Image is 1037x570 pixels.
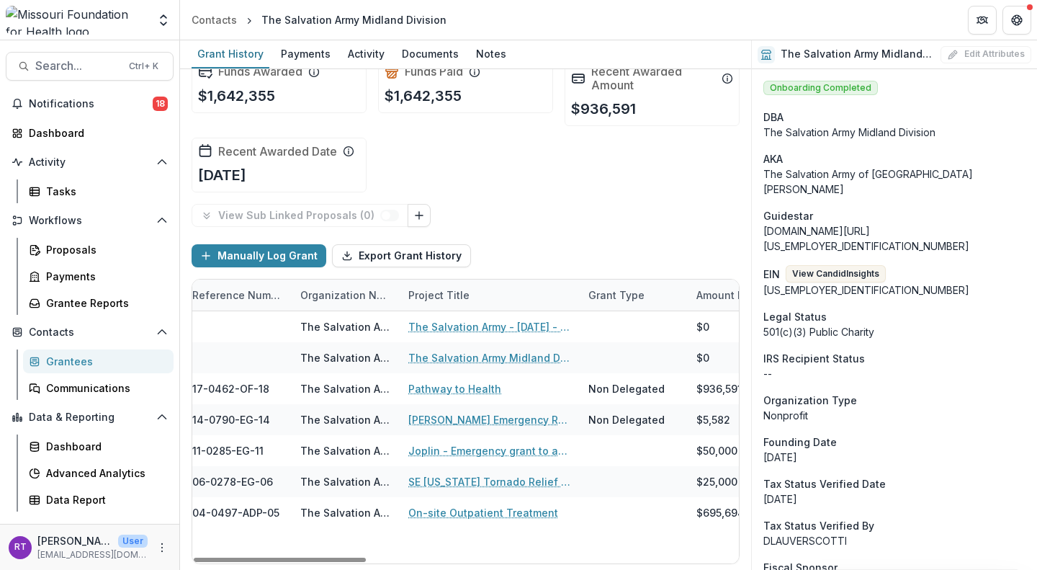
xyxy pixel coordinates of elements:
[198,164,246,186] p: [DATE]
[6,6,148,35] img: Missouri Foundation for Health logo
[781,48,935,61] h2: The Salvation Army Midland Division
[688,280,832,311] div: Amount Requested
[23,179,174,203] a: Tasks
[192,505,279,520] div: 04-0497-ADP-05
[763,267,780,282] p: EIN
[580,280,688,311] div: Grant Type
[218,65,302,79] h2: Funds Awarded
[763,450,1025,465] div: [DATE]
[37,533,112,548] p: [PERSON_NAME]
[153,539,171,556] button: More
[408,443,571,458] a: Joplin - Emergency grant to assist families affected by the tornado
[696,505,745,520] div: $695,694
[46,184,162,199] div: Tasks
[186,9,452,30] nav: breadcrumb
[408,204,431,227] button: Link Grants
[470,43,512,64] div: Notes
[192,412,270,427] div: 14-0790-EG-14
[29,215,151,227] span: Workflows
[300,319,391,334] div: The Salvation Army Midland Division
[23,291,174,315] a: Grantee Reports
[332,244,471,267] button: Export Grant History
[292,288,400,303] div: Organization Name
[192,381,269,396] div: 17-0462-OF-18
[6,151,174,174] button: Open Activity
[763,476,886,491] span: Tax Status Verified Date
[275,43,336,64] div: Payments
[763,166,1025,197] p: The Salvation Army of [GEOGRAPHIC_DATA][PERSON_NAME]
[23,461,174,485] a: Advanced Analytics
[405,65,463,79] h2: Funds Paid
[46,439,162,454] div: Dashboard
[46,466,162,481] div: Advanced Analytics
[23,435,174,458] a: Dashboard
[571,98,636,120] p: $936,591
[688,288,801,303] div: Amount Requested
[763,408,1025,423] p: Nonprofit
[588,412,665,427] div: Non Delegated
[218,210,380,222] p: View Sub Linked Proposals ( 0 )
[23,488,174,512] a: Data Report
[192,12,237,27] div: Contacts
[1002,6,1031,35] button: Get Help
[763,491,1025,507] p: [DATE]
[29,156,151,169] span: Activity
[408,505,558,520] a: On-site Outpatient Treatment
[46,380,162,396] div: Communications
[118,535,148,548] p: User
[46,269,162,284] div: Payments
[763,151,783,166] span: AKA
[763,309,827,324] span: Legal Status
[192,244,326,267] button: Manually Log Grant
[29,98,153,110] span: Notifications
[192,40,269,68] a: Grant History
[23,264,174,288] a: Payments
[292,280,400,311] div: Organization Name
[408,381,501,396] a: Pathway to Health
[396,43,464,64] div: Documents
[408,319,571,334] a: The Salvation Army - [DATE] - [DATE] Request for Concept Papers
[29,326,151,339] span: Contacts
[408,412,571,427] a: [PERSON_NAME] Emergency Response - Case Management
[470,40,512,68] a: Notes
[763,282,1025,298] div: [US_EMPLOYER_IDENTIFICATION_NUMBER]
[408,350,571,365] a: The Salvation Army Midland Division - [DATE] - [DATE] Request for Concept Papers
[300,505,391,520] div: The Salvation Army Midland Division
[153,97,168,111] span: 18
[46,242,162,257] div: Proposals
[763,110,784,125] span: DBA
[696,474,737,489] div: $25,000
[6,121,174,145] a: Dashboard
[763,533,1025,548] p: DLAUVERSCOTTI
[218,145,337,159] h2: Recent Awarded Date
[300,474,391,489] div: The Salvation Army Midland Division
[342,43,390,64] div: Activity
[696,412,730,427] div: $5,582
[763,324,1025,339] div: 501(c)(3) Public Charity
[300,350,391,365] div: The Salvation Army Midland Division
[385,85,462,107] p: $1,642,355
[941,46,1031,63] button: Edit Attributes
[23,349,174,373] a: Grantees
[763,208,813,223] span: Guidestar
[763,81,878,95] span: Onboarding Completed
[29,125,162,141] div: Dashboard
[46,354,162,369] div: Grantees
[261,12,446,27] div: The Salvation Army Midland Division
[192,443,264,458] div: 11-0285-EG-11
[184,288,292,303] div: Reference Number
[23,238,174,262] a: Proposals
[46,295,162,311] div: Grantee Reports
[300,381,391,396] div: The Salvation Army Midland Division
[35,59,120,73] span: Search...
[192,43,269,64] div: Grant History
[408,474,571,489] a: SE [US_STATE] Tornado Relief Project
[696,350,709,365] div: $0
[6,209,174,232] button: Open Workflows
[14,543,27,552] div: Reana Thomas
[300,443,391,458] div: The Salvation Army Midland Division
[591,65,716,92] h2: Recent Awarded Amount
[763,223,1025,254] div: [DOMAIN_NAME][URL][US_EMPLOYER_IDENTIFICATION_NUMBER]
[400,280,580,311] div: Project Title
